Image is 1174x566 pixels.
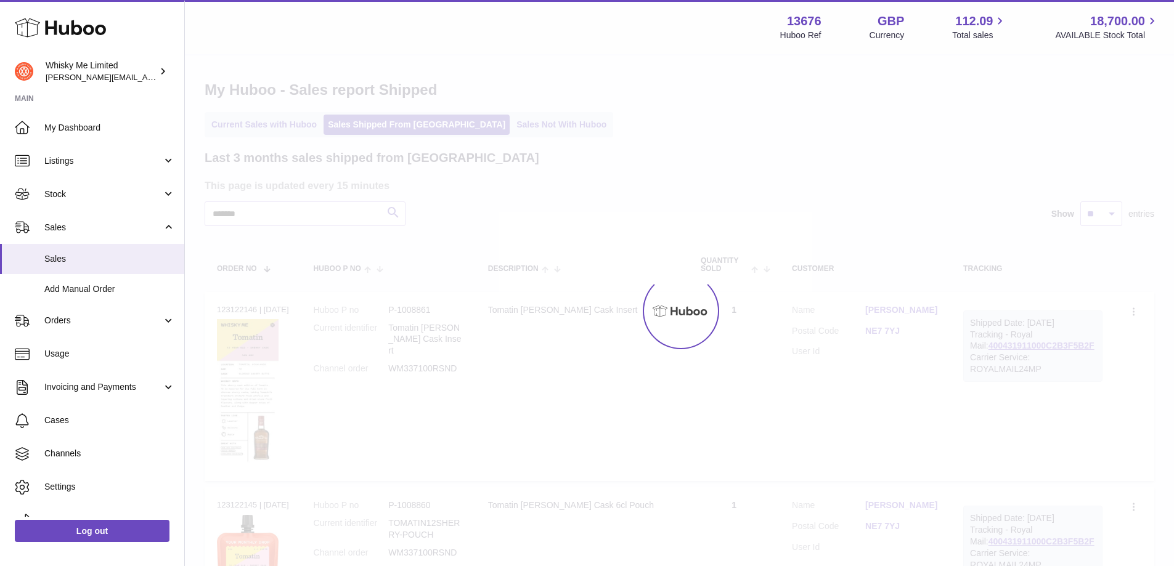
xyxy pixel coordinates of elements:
[44,155,162,167] span: Listings
[44,481,175,493] span: Settings
[15,520,169,542] a: Log out
[44,253,175,265] span: Sales
[952,13,1007,41] a: 112.09 Total sales
[46,72,247,82] span: [PERSON_NAME][EMAIL_ADDRESS][DOMAIN_NAME]
[46,60,157,83] div: Whisky Me Limited
[44,381,162,393] span: Invoicing and Payments
[44,315,162,326] span: Orders
[44,348,175,360] span: Usage
[870,30,905,41] div: Currency
[44,122,175,134] span: My Dashboard
[780,30,821,41] div: Huboo Ref
[1055,13,1159,41] a: 18,700.00 AVAILABLE Stock Total
[44,188,162,200] span: Stock
[44,414,175,426] span: Cases
[952,30,1007,41] span: Total sales
[1055,30,1159,41] span: AVAILABLE Stock Total
[1090,13,1145,30] span: 18,700.00
[955,13,993,30] span: 112.09
[44,448,175,459] span: Channels
[15,62,33,81] img: frances@whiskyshop.com
[44,514,175,526] span: Returns
[878,13,904,30] strong: GBP
[44,222,162,233] span: Sales
[44,283,175,295] span: Add Manual Order
[787,13,821,30] strong: 13676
